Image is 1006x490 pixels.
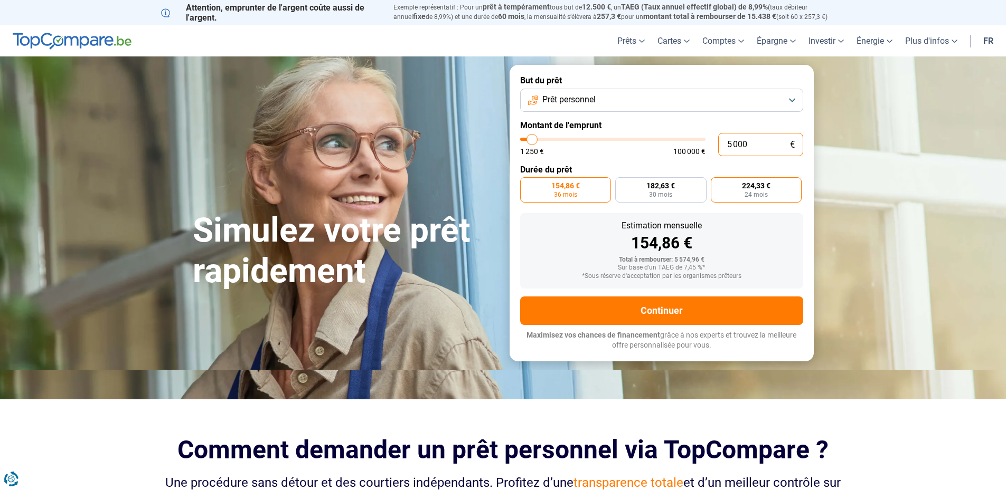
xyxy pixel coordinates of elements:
[554,191,577,198] span: 36 mois
[977,25,1000,56] a: fr
[483,3,550,11] span: prêt à tempérament
[573,475,683,490] span: transparence totale
[611,25,651,56] a: Prêts
[526,331,660,339] span: Maximisez vos chances de financement
[520,89,803,112] button: Prêt personnel
[520,148,544,155] span: 1 250 €
[850,25,899,56] a: Énergie
[529,273,795,280] div: *Sous réserve d'acceptation par les organismes prêteurs
[529,256,795,264] div: Total à rembourser: 5 574,96 €
[649,191,672,198] span: 30 mois
[742,182,770,189] span: 224,33 €
[643,12,776,21] span: montant total à rembourser de 15.438 €
[899,25,964,56] a: Plus d'infos
[651,25,696,56] a: Cartes
[529,222,795,230] div: Estimation mensuelle
[13,33,131,50] img: TopCompare
[621,3,768,11] span: TAEG (Taux annuel effectif global) de 8,99%
[413,12,426,21] span: fixe
[597,12,621,21] span: 257,3 €
[673,148,706,155] span: 100 000 €
[750,25,802,56] a: Épargne
[498,12,524,21] span: 60 mois
[745,191,768,198] span: 24 mois
[646,182,675,189] span: 182,63 €
[520,330,803,351] p: grâce à nos experts et trouvez la meilleure offre personnalisée pour vous.
[161,3,381,23] p: Attention, emprunter de l'argent coûte aussi de l'argent.
[529,235,795,251] div: 154,86 €
[520,165,803,175] label: Durée du prêt
[520,75,803,85] label: But du prêt
[802,25,850,56] a: Investir
[551,182,580,189] span: 154,86 €
[393,3,845,22] p: Exemple représentatif : Pour un tous but de , un (taux débiteur annuel de 8,99%) et une durée de ...
[193,210,497,292] h1: Simulez votre prêt rapidement
[582,3,611,11] span: 12.500 €
[696,25,750,56] a: Comptes
[161,435,845,464] h2: Comment demander un prêt personnel via TopCompare ?
[790,140,795,149] span: €
[542,94,596,105] span: Prêt personnel
[529,264,795,272] div: Sur base d'un TAEG de 7,45 %*
[520,296,803,325] button: Continuer
[520,120,803,130] label: Montant de l'emprunt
